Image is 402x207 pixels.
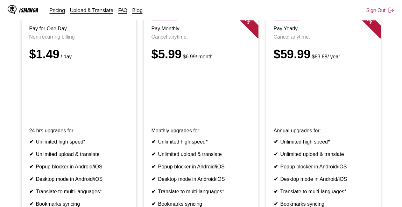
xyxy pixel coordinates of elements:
[274,201,278,207] b: ✔
[152,201,251,207] li: Bookmarks syncing
[274,201,373,207] li: Bookmarks syncing
[152,69,251,111] iframe: PayPal
[152,139,156,144] b: ✔
[29,151,129,157] li: Unlimited upload & translate
[274,164,278,169] b: ✔
[29,26,129,32] h3: Pay for One Day
[152,152,156,157] b: ✔
[29,48,129,61] div: $1.49
[152,201,156,207] b: ✔
[29,201,129,207] li: Bookmarks syncing
[152,26,251,32] h3: Pay Monthly
[274,139,278,144] b: ✔
[29,176,33,182] b: ✔
[29,34,129,40] p: Non-recurring billing
[152,189,156,194] b: ✔
[274,189,278,194] b: ✔
[311,54,340,59] small: / year
[274,69,373,111] iframe: PayPal
[29,139,129,145] li: Unlimited high speed*
[274,164,373,170] li: Popup blocker in Android/iOS
[8,5,17,14] img: IsManga Logo
[152,139,251,145] li: Unlimited high speed*
[29,189,33,194] b: ✔
[152,164,251,170] li: Popup blocker in Android/iOS
[29,176,129,182] li: Desktop mode in Android/iOS
[152,189,251,195] li: Translate to multi-languages*
[274,128,373,134] p: Annual upgrades for:
[388,7,394,13] img: Sign out
[274,48,373,61] div: $59.99
[152,164,156,169] b: ✔
[132,7,143,13] a: Blog
[274,176,278,182] b: ✔
[274,26,373,32] h3: Pay Yearly
[366,7,394,13] button: Sign Out
[29,139,33,144] b: ✔
[152,151,251,157] li: Unlimited upload & translate
[274,34,373,40] p: Cancel anytime.
[274,152,278,157] b: ✔
[29,152,33,157] b: ✔
[19,7,38,13] div: IsManga
[29,164,33,169] b: ✔
[182,54,213,59] small: / month
[29,164,129,170] li: Popup blocker in Android/iOS
[152,34,251,40] p: Cancel anytime.
[152,176,251,182] li: Desktop mode in Android/iOS
[274,189,373,195] li: Translate to multi-languages*
[274,176,373,182] li: Desktop mode in Android/iOS
[274,151,373,157] li: Unlimited upload & translate
[274,139,373,145] li: Unlimited high speed*
[152,176,156,182] b: ✔
[152,128,251,134] p: Monthly upgrades for:
[29,69,129,111] iframe: PayPal
[70,7,113,13] a: Upload & Translate
[50,7,65,13] a: Pricing
[60,54,72,59] small: / day
[8,5,50,15] a: IsManga LogoIsManga
[29,201,33,207] b: ✔
[29,128,129,134] p: 24 hrs upgrades for:
[118,7,127,13] a: FAQ
[29,189,129,195] li: Translate to multi-languages*
[183,54,196,59] s: $6.99
[312,54,328,59] s: $83.88
[152,48,251,61] div: $5.99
